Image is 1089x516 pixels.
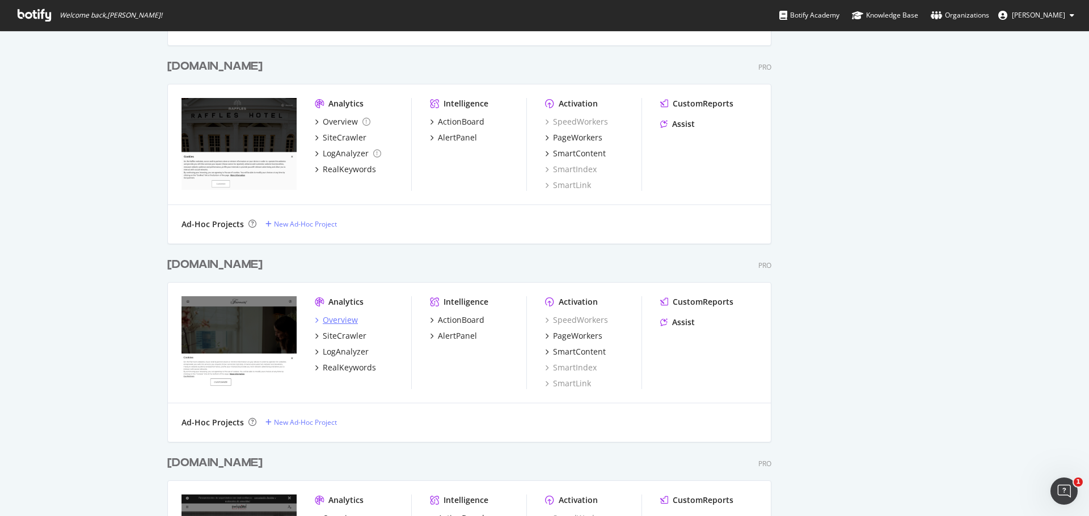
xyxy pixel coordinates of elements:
a: [DOMAIN_NAME] [167,257,267,273]
a: SmartContent [545,148,606,159]
div: New Ad-Hoc Project [274,219,337,229]
a: SmartContent [545,346,606,357]
a: PageWorkers [545,132,602,143]
a: ActionBoard [430,314,484,326]
div: SmartContent [553,148,606,159]
div: Botify Academy [779,10,839,21]
div: Activation [559,494,598,506]
a: Overview [315,314,358,326]
div: Overview [323,314,358,326]
img: www.raffles.com [181,98,297,190]
div: Analytics [328,296,364,308]
div: SmartContent [553,346,606,357]
div: AlertPanel [438,330,477,342]
span: 1 [1074,477,1083,487]
a: Overview [315,116,370,127]
a: SmartIndex [545,164,597,175]
div: Activation [559,98,598,109]
span: Steffie Kronek [1012,10,1065,20]
span: Welcome back, [PERSON_NAME] ! [60,11,162,20]
a: SpeedWorkers [545,314,608,326]
img: fairmont.com [181,296,297,388]
a: SpeedWorkers [545,116,608,127]
div: Analytics [328,494,364,506]
div: LogAnalyzer [323,148,369,159]
div: SiteCrawler [323,330,366,342]
div: Analytics [328,98,364,109]
a: AlertPanel [430,330,477,342]
a: SmartIndex [545,362,597,373]
a: Assist [660,317,695,328]
div: Intelligence [444,98,488,109]
a: CustomReports [660,98,733,109]
a: SmartLink [545,378,591,389]
div: [DOMAIN_NAME] [167,257,263,273]
div: New Ad-Hoc Project [274,417,337,427]
iframe: Intercom live chat [1050,477,1078,505]
a: LogAnalyzer [315,346,369,357]
div: [DOMAIN_NAME] [167,58,263,75]
div: CustomReports [673,494,733,506]
a: AlertPanel [430,132,477,143]
div: PageWorkers [553,330,602,342]
div: SiteCrawler [323,132,366,143]
div: AlertPanel [438,132,477,143]
div: Intelligence [444,494,488,506]
div: LogAnalyzer [323,346,369,357]
a: PageWorkers [545,330,602,342]
a: RealKeywords [315,164,376,175]
a: SiteCrawler [315,132,366,143]
div: [DOMAIN_NAME] [167,455,263,471]
a: SmartLink [545,180,591,191]
div: Knowledge Base [852,10,918,21]
div: Ad-Hoc Projects [181,219,244,230]
a: SiteCrawler [315,330,366,342]
a: CustomReports [660,494,733,506]
a: ActionBoard [430,116,484,127]
div: RealKeywords [323,362,376,373]
div: CustomReports [673,296,733,308]
a: CustomReports [660,296,733,308]
a: [DOMAIN_NAME] [167,58,267,75]
a: New Ad-Hoc Project [265,219,337,229]
div: RealKeywords [323,164,376,175]
div: ActionBoard [438,314,484,326]
div: CustomReports [673,98,733,109]
div: Organizations [931,10,989,21]
a: New Ad-Hoc Project [265,417,337,427]
a: Assist [660,118,695,130]
div: Assist [672,317,695,328]
div: Pro [758,62,771,72]
a: RealKeywords [315,362,376,373]
div: Pro [758,459,771,468]
div: Ad-Hoc Projects [181,417,244,428]
div: ActionBoard [438,116,484,127]
a: LogAnalyzer [315,148,381,159]
div: Pro [758,261,771,270]
div: Activation [559,296,598,308]
button: [PERSON_NAME] [989,6,1083,24]
a: [DOMAIN_NAME] [167,455,267,471]
div: Overview [323,116,358,127]
div: PageWorkers [553,132,602,143]
div: Intelligence [444,296,488,308]
div: Assist [672,118,695,130]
